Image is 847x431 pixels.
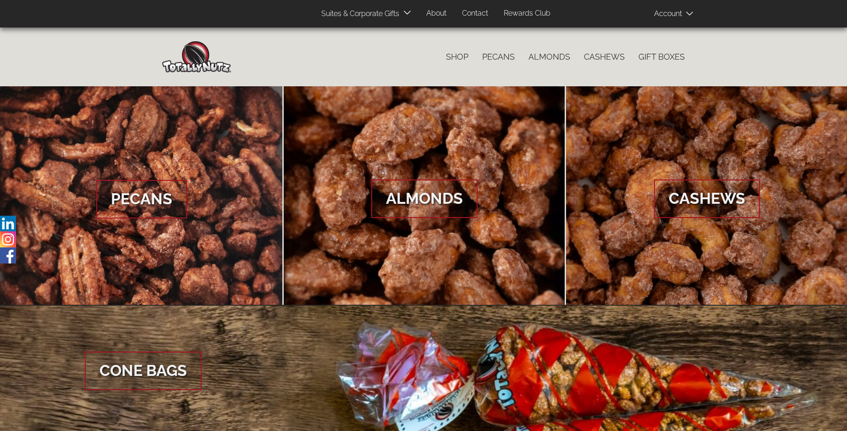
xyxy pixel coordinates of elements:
[455,5,495,22] a: Contact
[497,5,557,22] a: Rewards Club
[577,47,632,67] a: Cashews
[314,5,402,23] a: Suites & Corporate Gifts
[85,352,202,390] span: Cone Bags
[654,179,760,218] span: Cashews
[475,47,522,67] a: Pecans
[284,86,565,306] a: Almonds
[632,47,692,67] a: Gift Boxes
[522,47,577,67] a: Almonds
[162,41,231,73] img: Home
[371,179,478,218] span: Almonds
[96,180,187,218] span: Pecans
[439,47,475,67] a: Shop
[419,5,453,22] a: About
